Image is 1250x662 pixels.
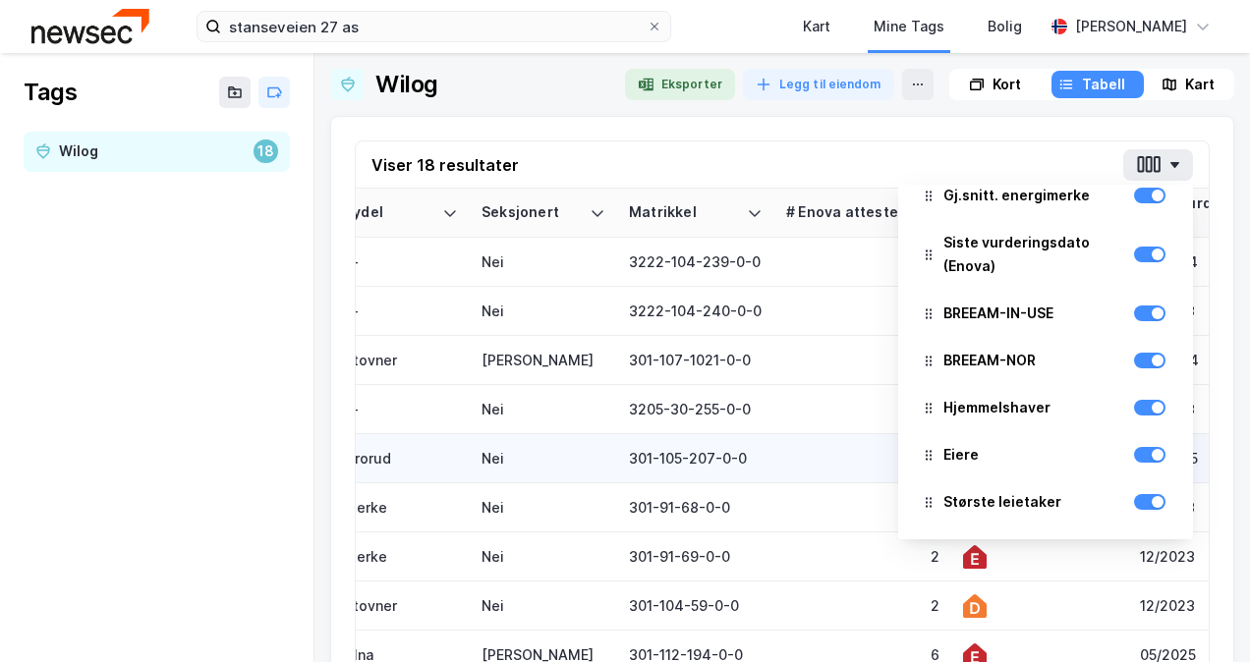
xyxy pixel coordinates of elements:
[344,546,458,567] div: Bjerke
[221,12,647,41] input: Søk på adresse, matrikkel, gårdeiere, leietakere eller personer
[629,301,763,321] div: 3222-104-240-0-0
[1152,568,1250,662] iframe: Chat Widget
[344,203,434,222] div: Bydel
[629,546,763,567] div: 301-91-69-0-0
[629,203,739,222] div: Matrikkel
[31,9,149,43] img: newsec-logo.f6e21ccffca1b3a03d2d.png
[482,546,605,567] div: Nei
[914,386,1177,429] div: Hjemmelshaver
[344,595,458,616] div: Stovner
[803,15,830,38] div: Kart
[943,231,1134,278] div: Siste vurderingsdato (Enova)
[943,443,979,467] div: Eiere
[344,350,458,370] div: Stovner
[786,203,916,222] div: # Enova attester
[1152,568,1250,662] div: Kontrollprogram for chat
[786,399,939,419] div: 1
[375,69,438,100] div: Wilog
[914,221,1177,288] div: Siste vurderingsdato (Enova)
[943,349,1036,372] div: BREEAM-NOR
[1082,73,1125,96] div: Tabell
[943,302,1053,325] div: BREEAM-IN-USE
[1185,73,1215,96] div: Kart
[629,448,763,469] div: 301-105-207-0-0
[24,132,290,172] a: Wilog18
[914,292,1177,335] div: BREEAM-IN-USE
[482,251,605,272] div: Nei
[914,174,1177,217] div: Gj.snitt. energimerke
[344,301,458,321] div: —
[786,546,939,567] div: 2
[629,251,763,272] div: 3222-104-239-0-0
[482,203,582,222] div: Seksjonert
[344,251,458,272] div: —
[914,433,1177,476] div: Eiere
[629,350,763,370] div: 301-107-1021-0-0
[943,396,1051,419] div: Hjemmelshaver
[786,595,939,616] div: 2
[914,339,1177,382] div: BREEAM-NOR
[482,301,605,321] div: Nei
[344,497,458,518] div: Bjerke
[482,497,605,518] div: Nei
[371,153,519,177] div: Viser 18 resultater
[786,251,939,272] div: 5
[625,69,735,100] button: Eksporter
[59,139,246,164] div: Wilog
[786,301,939,321] div: 3
[786,448,939,469] div: 5
[482,399,605,419] div: Nei
[874,15,944,38] div: Mine Tags
[743,69,894,100] button: Legg til eiendom
[1075,15,1187,38] div: [PERSON_NAME]
[786,497,939,518] div: 3
[943,184,1090,207] div: Gj.snitt. energimerke
[629,399,763,419] div: 3205-30-255-0-0
[629,497,763,518] div: 301-91-68-0-0
[344,399,458,419] div: —
[943,490,1061,514] div: Største leietaker
[254,139,278,163] div: 18
[993,73,1021,96] div: Kort
[988,15,1022,38] div: Bolig
[482,448,605,469] div: Nei
[629,595,763,616] div: 301-104-59-0-0
[914,480,1177,524] div: Største leietaker
[786,350,939,370] div: 3
[482,595,605,616] div: Nei
[24,77,77,108] div: Tags
[482,350,605,370] div: [PERSON_NAME]
[344,448,458,469] div: Grorud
